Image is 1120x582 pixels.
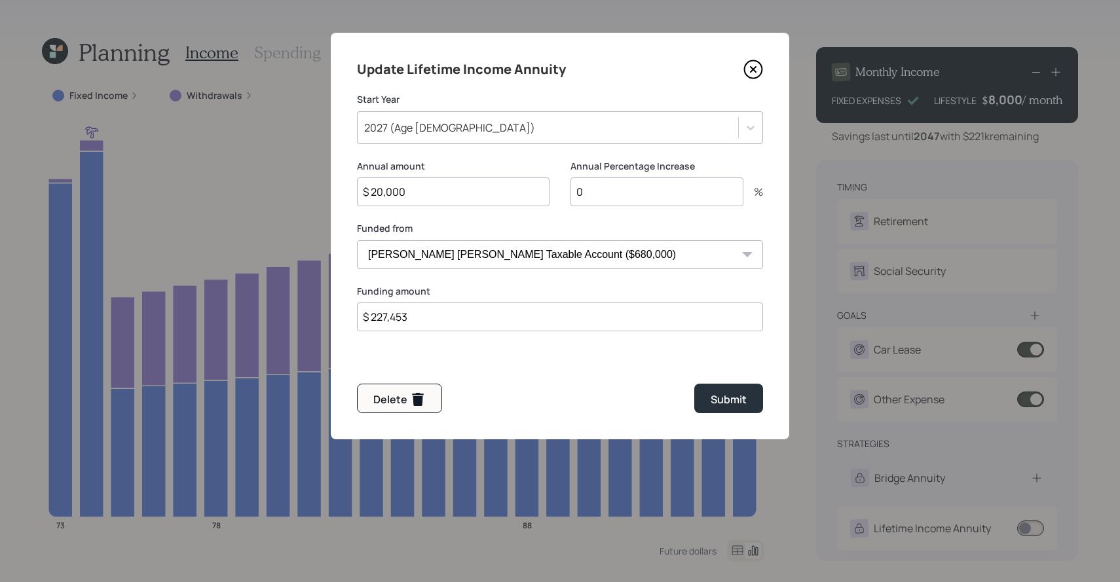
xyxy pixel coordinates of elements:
[743,187,763,197] div: %
[570,160,763,173] label: Annual Percentage Increase
[357,222,763,235] label: Funded from
[373,391,426,407] div: Delete
[694,384,763,413] button: Submit
[711,391,747,407] div: Submit
[357,384,442,413] button: Delete
[357,285,763,298] label: Funding amount
[364,120,535,135] div: 2027 (Age [DEMOGRAPHIC_DATA])
[357,93,763,106] label: Start Year
[357,59,566,80] h4: Update Lifetime Income Annuity
[357,160,550,173] label: Annual amount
